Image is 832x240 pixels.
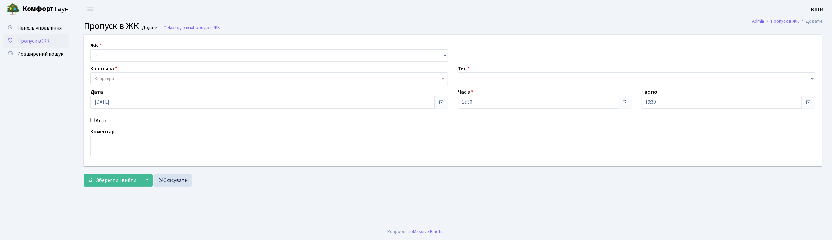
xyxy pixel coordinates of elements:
a: Скасувати [154,174,192,187]
label: ЖК [90,41,101,49]
label: Коментар [90,128,115,136]
span: Пропуск в ЖК [17,37,50,45]
label: Час по [642,88,658,96]
a: Massive Kinetic [413,228,444,235]
label: Час з [458,88,474,96]
label: Квартира [90,65,117,72]
small: Додати . [141,25,160,30]
a: КПП4 [811,5,824,13]
a: Admin [752,18,764,25]
li: Додати [799,18,822,25]
span: Розширений пошук [17,50,63,58]
b: КПП4 [811,6,824,13]
span: Панель управління [17,24,62,31]
div: Розроблено . [387,228,445,235]
button: Переключити навігацію [82,4,98,14]
label: Авто [96,117,108,125]
label: Дата [90,88,103,96]
a: Назад до всіхПропуск в ЖК [163,24,220,30]
a: Панель управління [3,21,69,34]
a: Пропуск в ЖК [3,34,69,48]
a: Розширений пошук [3,48,69,61]
img: logo.png [7,3,20,16]
span: Квартира [95,75,114,82]
span: Таун [22,4,69,15]
button: Зберегти і вийти [84,174,141,187]
span: Пропуск в ЖК [193,24,220,30]
b: Комфорт [22,4,54,14]
label: Тип [458,65,470,72]
nav: breadcrumb [743,14,832,28]
a: Пропуск в ЖК [771,18,799,25]
span: Зберегти і вийти [96,177,136,184]
span: Пропуск в ЖК [84,19,139,32]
